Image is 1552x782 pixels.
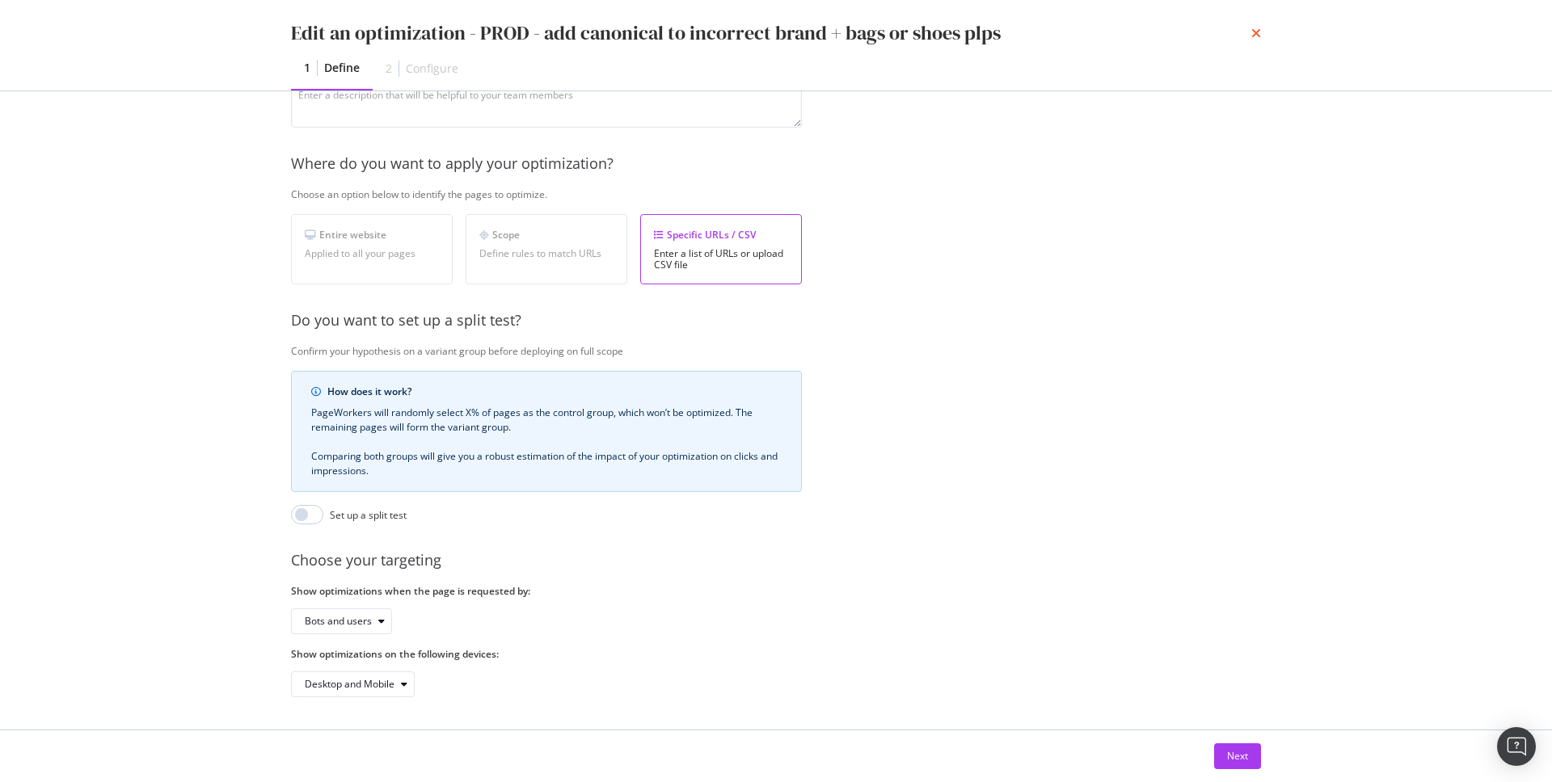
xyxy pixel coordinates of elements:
[327,385,782,399] div: How does it work?
[1497,727,1536,766] div: Open Intercom Messenger
[386,61,392,77] div: 2
[291,371,802,492] div: info banner
[291,584,802,598] label: Show optimizations when the page is requested by:
[305,679,394,689] div: Desktop and Mobile
[311,406,782,478] div: PageWorkers will randomly select X% of pages as the control group, which won’t be optimized. The ...
[305,228,439,242] div: Entire website
[479,248,614,259] div: Define rules to match URLs
[305,616,372,626] div: Bots and users
[291,647,802,661] label: Show optimizations on the following devices:
[291,153,1341,174] div: Where do you want to apply your optimization?
[305,248,439,259] div: Applied to all your pages
[324,60,360,76] div: Define
[1214,743,1261,769] button: Next
[304,60,310,76] div: 1
[330,508,407,522] div: Set up a split test
[291,344,1341,358] div: Confirm your hypothesis on a variant group before deploying on full scope
[1227,749,1248,763] div: Next
[479,228,614,242] div: Scope
[406,61,458,77] div: Configure
[654,248,788,271] div: Enter a list of URLs or upload CSV file
[1251,19,1261,47] div: times
[291,550,1341,571] div: Choose your targeting
[291,187,1341,201] div: Choose an option below to identify the pages to optimize.
[291,671,415,697] button: Desktop and Mobile
[291,310,1341,331] div: Do you want to set up a split test?
[291,19,1001,47] div: Edit an optimization - PROD - add canonical to incorrect brand + bags or shoes plps
[291,608,392,634] button: Bots and users
[654,228,788,242] div: Specific URLs / CSV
